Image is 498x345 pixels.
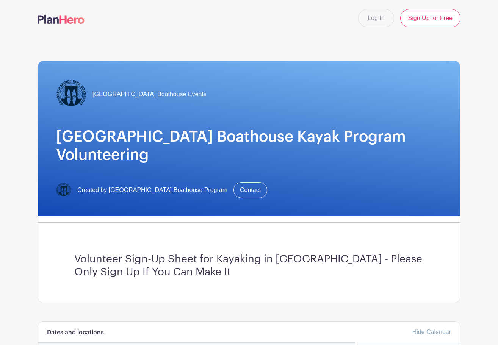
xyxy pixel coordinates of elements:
[358,9,394,27] a: Log In
[74,253,424,278] h3: Volunteer Sign-Up Sheet for Kayaking in [GEOGRAPHIC_DATA] - Please Only Sign Up If You Can Make It
[38,15,85,24] img: logo-507f7623f17ff9eddc593b1ce0a138ce2505c220e1c5a4e2b4648c50719b7d32.svg
[56,183,71,198] img: Logo-Title.png
[47,329,104,336] h6: Dates and locations
[412,329,451,335] a: Hide Calendar
[77,186,227,195] span: Created by [GEOGRAPHIC_DATA] Boathouse Program
[400,9,460,27] a: Sign Up for Free
[56,79,86,109] img: Logo-Title.png
[92,90,207,99] span: [GEOGRAPHIC_DATA] Boathouse Events
[233,182,267,198] a: Contact
[56,128,442,164] h1: [GEOGRAPHIC_DATA] Boathouse Kayak Program Volunteering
